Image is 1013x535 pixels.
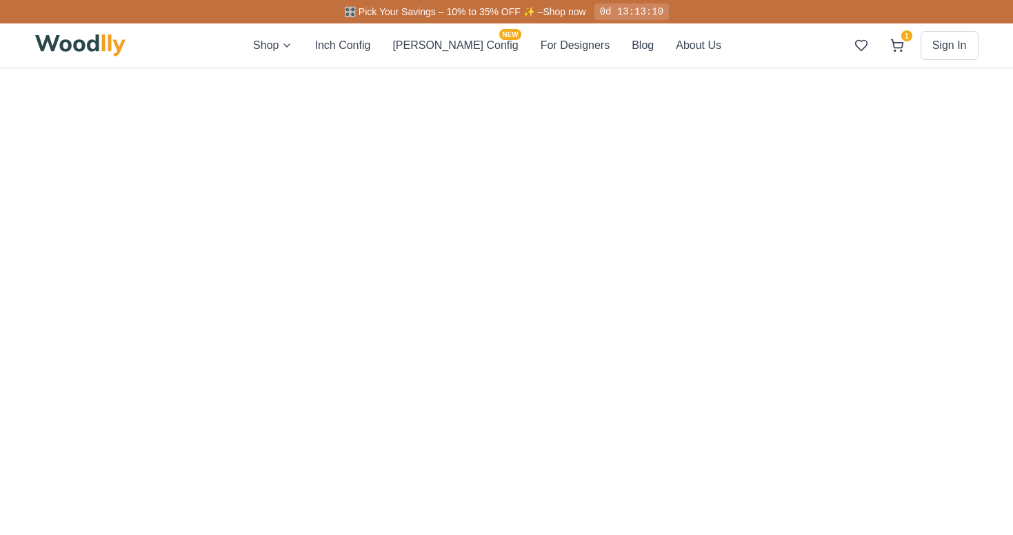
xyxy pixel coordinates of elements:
div: 0d 13:13:10 [594,3,669,20]
img: Woodlly [35,34,126,57]
button: Blog [632,37,654,54]
button: Sign In [921,31,979,60]
button: 1 [885,33,910,58]
iframe: To enrich screen reader interactions, please activate Accessibility in Grammarly extension settings [966,481,999,514]
button: Shop [253,37,292,54]
a: Shop now [543,6,585,17]
button: About Us [676,37,721,54]
button: [PERSON_NAME] ConfigNEW [392,37,518,54]
button: Inch Config [314,37,370,54]
button: For Designers [541,37,610,54]
span: NEW [499,29,521,40]
span: 🎛️ Pick Your Savings – 10% to 35% OFF ✨ – [344,6,543,17]
span: 1 [901,30,912,41]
